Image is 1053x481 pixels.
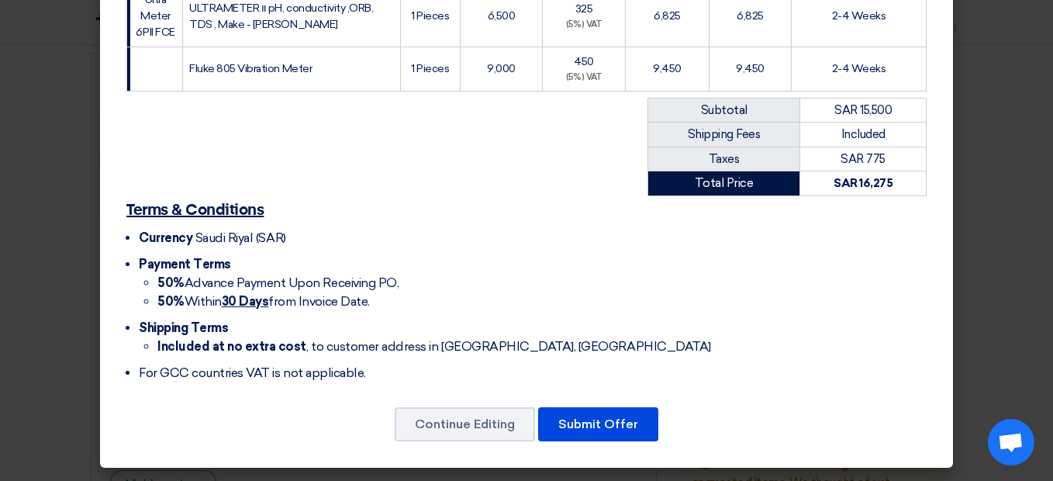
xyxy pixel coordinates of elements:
span: SAR 775 [841,152,886,166]
td: Shipping Fees [648,123,800,147]
strong: 50% [157,294,185,309]
span: 6,500 [488,9,516,22]
span: Advance Payment Upon Receiving PO, [157,275,399,290]
span: Payment Terms [139,257,231,272]
u: 30 Days [222,294,269,309]
td: Taxes [648,147,800,171]
strong: SAR 16,275 [834,176,892,190]
span: 6,825 [737,9,764,22]
strong: Included at no extra cost [157,339,306,354]
span: 9,000 [487,62,516,75]
div: Open chat [988,419,1034,465]
span: Saudi Riyal (SAR) [195,230,286,245]
span: 1 Pieces [411,62,449,75]
span: Fluke 805 Vibration Meter [189,62,312,75]
li: For GCC countries VAT is not applicable. [139,364,927,382]
div: (5%) VAT [549,71,619,85]
span: 2-4 Weeks [832,62,886,75]
span: Currency [139,230,192,245]
div: (5%) VAT [549,19,619,32]
button: Submit Offer [538,407,658,441]
span: 325 [575,2,593,16]
span: ULTRAMETER װ pH, conductivity ,ORB, TDS , Make - [PERSON_NAME] [189,2,373,31]
strong: 50% [157,275,185,290]
span: 9,450 [736,62,765,75]
span: 450 [574,55,594,68]
span: Within from Invoice Date. [157,294,370,309]
button: Continue Editing [395,407,535,441]
u: Terms & Conditions [126,202,264,218]
li: , to customer address in [GEOGRAPHIC_DATA], [GEOGRAPHIC_DATA] [157,337,927,356]
span: 9,450 [653,62,682,75]
span: 6,825 [654,9,681,22]
td: SAR 15,500 [800,98,927,123]
span: 2-4 Weeks [832,9,886,22]
td: Subtotal [648,98,800,123]
span: Included [841,127,886,141]
span: 1 Pieces [411,9,449,22]
span: Shipping Terms [139,320,228,335]
td: Total Price [648,171,800,196]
